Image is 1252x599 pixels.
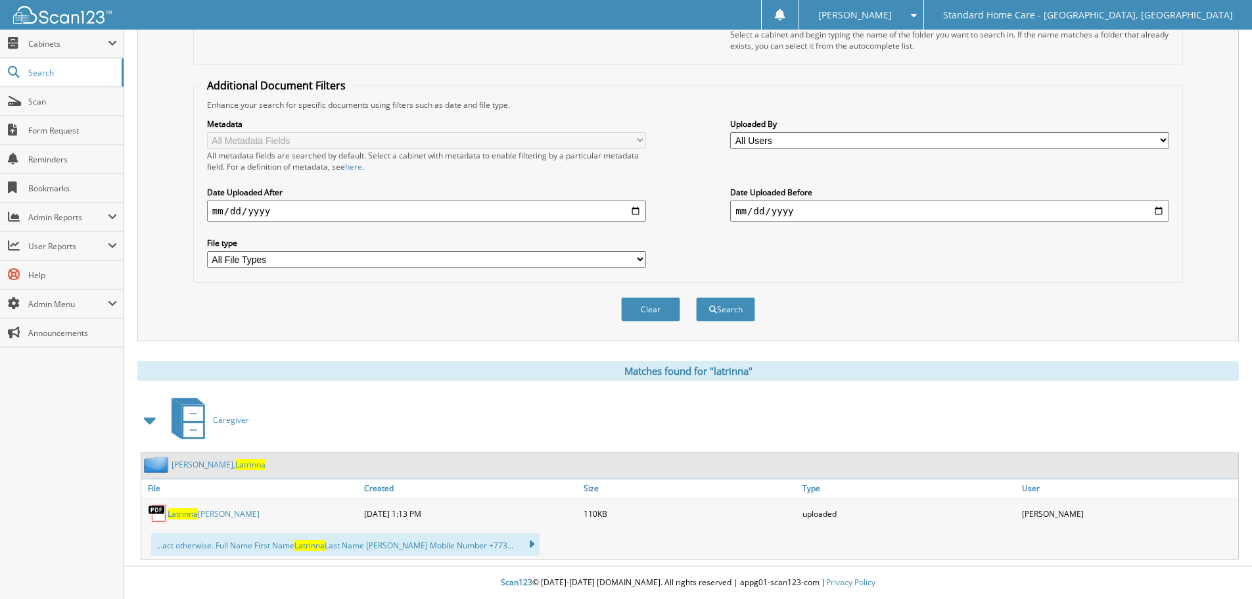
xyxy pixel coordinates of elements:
[207,201,646,222] input: start
[28,125,117,136] span: Form Request
[826,577,875,588] a: Privacy Policy
[207,150,646,172] div: All metadata fields are searched by default. Select a cabinet with metadata to enable filtering b...
[172,459,266,470] a: [PERSON_NAME],Latrinna
[137,361,1239,381] div: Matches found for "latrinna"
[1019,479,1238,497] a: User
[28,241,108,252] span: User Reports
[207,237,646,249] label: File type
[943,11,1233,19] span: Standard Home Care - [GEOGRAPHIC_DATA], [GEOGRAPHIC_DATA]
[28,154,117,165] span: Reminders
[730,201,1169,222] input: end
[213,414,249,425] span: Caregiver
[1186,536,1252,599] iframe: Chat Widget
[818,11,892,19] span: [PERSON_NAME]
[164,394,249,446] a: Caregiver
[28,183,117,194] span: Bookmarks
[28,67,115,78] span: Search
[28,299,108,310] span: Admin Menu
[235,459,266,470] span: Latrinna
[151,533,540,556] div: ...act otherwise. Full Name First Name Last Name [PERSON_NAME] Mobile Number +773...
[1019,500,1238,527] div: [PERSON_NAME]
[200,78,352,93] legend: Additional Document Filters
[28,327,117,339] span: Announcements
[621,297,680,322] button: Clear
[28,212,108,223] span: Admin Reports
[207,118,646,130] label: Metadata
[361,479,580,497] a: Created
[501,577,532,588] span: Scan123
[168,508,260,519] a: Latrinna[PERSON_NAME]
[200,99,1176,110] div: Enhance your search for specific documents using filters such as date and file type.
[730,29,1169,51] div: Select a cabinet and begin typing the name of the folder you want to search in. If the name match...
[696,297,755,322] button: Search
[207,187,646,198] label: Date Uploaded After
[730,187,1169,198] label: Date Uploaded Before
[799,479,1019,497] a: Type
[730,118,1169,130] label: Uploaded By
[28,96,117,107] span: Scan
[28,38,108,49] span: Cabinets
[345,161,362,172] a: here
[168,508,198,519] span: Latrinna
[28,270,117,281] span: Help
[580,500,800,527] div: 110KB
[148,504,168,523] img: PDF.png
[124,567,1252,599] div: © [DATE]-[DATE] [DOMAIN_NAME]. All rights reserved | appg01-scan123-com |
[294,540,325,551] span: Latrinna
[580,479,800,497] a: Size
[13,6,112,24] img: scan123-logo-white.svg
[361,500,580,527] div: [DATE] 1:13 PM
[141,479,361,497] a: File
[799,500,1019,527] div: uploaded
[144,456,172,473] img: folder2.png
